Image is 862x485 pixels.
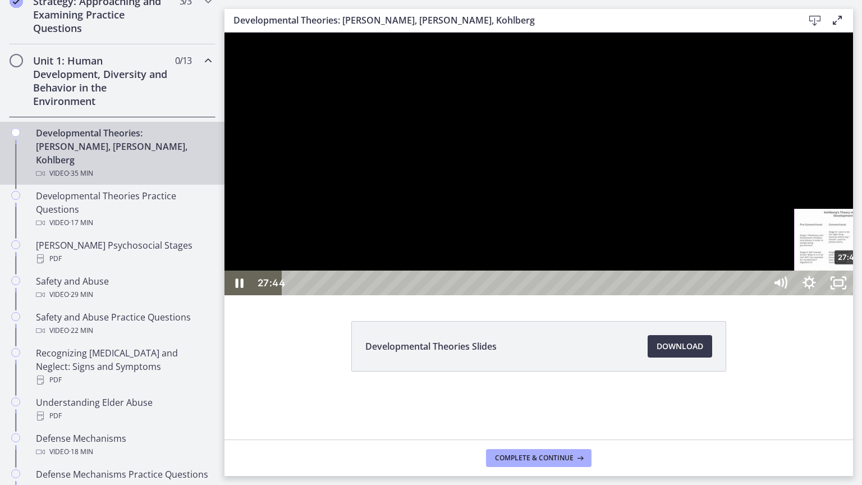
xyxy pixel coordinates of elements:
div: PDF [36,252,211,266]
button: Unfullscreen [599,238,629,263]
div: Video [36,445,211,459]
div: Recognizing [MEDICAL_DATA] and Neglect: Signs and Symptoms [36,346,211,387]
div: PDF [36,373,211,387]
div: Defense Mechanisms [36,432,211,459]
button: Show settings menu [570,238,599,263]
div: Video [36,288,211,301]
div: Understanding Elder Abuse [36,396,211,423]
h2: Unit 1: Human Development, Diversity and Behavior in the Environment [33,54,170,108]
div: Video [36,167,211,180]
button: Complete & continue [486,449,592,467]
div: PDF [36,409,211,423]
div: Video [36,216,211,230]
span: Developmental Theories Slides [365,340,497,353]
span: · 22 min [69,324,93,337]
span: · 17 min [69,216,93,230]
span: · 18 min [69,445,93,459]
div: Safety and Abuse [36,274,211,301]
span: 0 / 13 [175,54,191,67]
div: Developmental Theories: [PERSON_NAME], [PERSON_NAME], Kohlberg [36,126,211,180]
div: [PERSON_NAME] Psychosocial Stages [36,239,211,266]
span: · 29 min [69,288,93,301]
span: Complete & continue [495,454,574,463]
h3: Developmental Theories: [PERSON_NAME], [PERSON_NAME], Kohlberg [233,13,786,27]
span: Download [657,340,703,353]
button: Mute [541,238,570,263]
div: Video [36,324,211,337]
a: Download [648,335,712,358]
div: Safety and Abuse Practice Questions [36,310,211,337]
div: Developmental Theories Practice Questions [36,189,211,230]
span: · 35 min [69,167,93,180]
iframe: Video Lesson [224,33,853,295]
